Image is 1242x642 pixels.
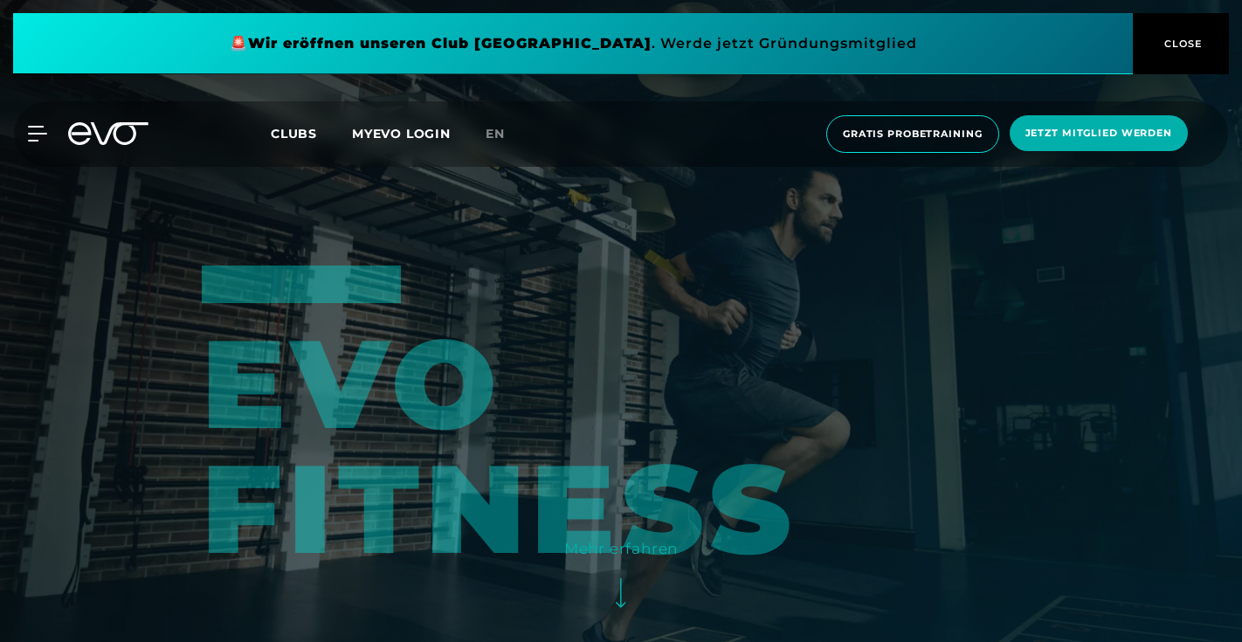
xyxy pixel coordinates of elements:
[843,127,983,142] span: Gratis Probetraining
[1160,36,1203,52] span: CLOSE
[486,124,526,144] a: en
[564,535,678,563] div: Mehr erfahren
[486,126,505,142] span: en
[821,115,1004,153] a: Gratis Probetraining
[564,535,678,625] button: Mehr erfahren
[271,125,352,142] a: Clubs
[1025,126,1172,141] span: Jetzt Mitglied werden
[202,266,956,570] div: EVO Fitness
[1004,115,1193,153] a: Jetzt Mitglied werden
[352,126,451,142] a: MYEVO LOGIN
[271,126,317,142] span: Clubs
[1133,13,1229,74] button: CLOSE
